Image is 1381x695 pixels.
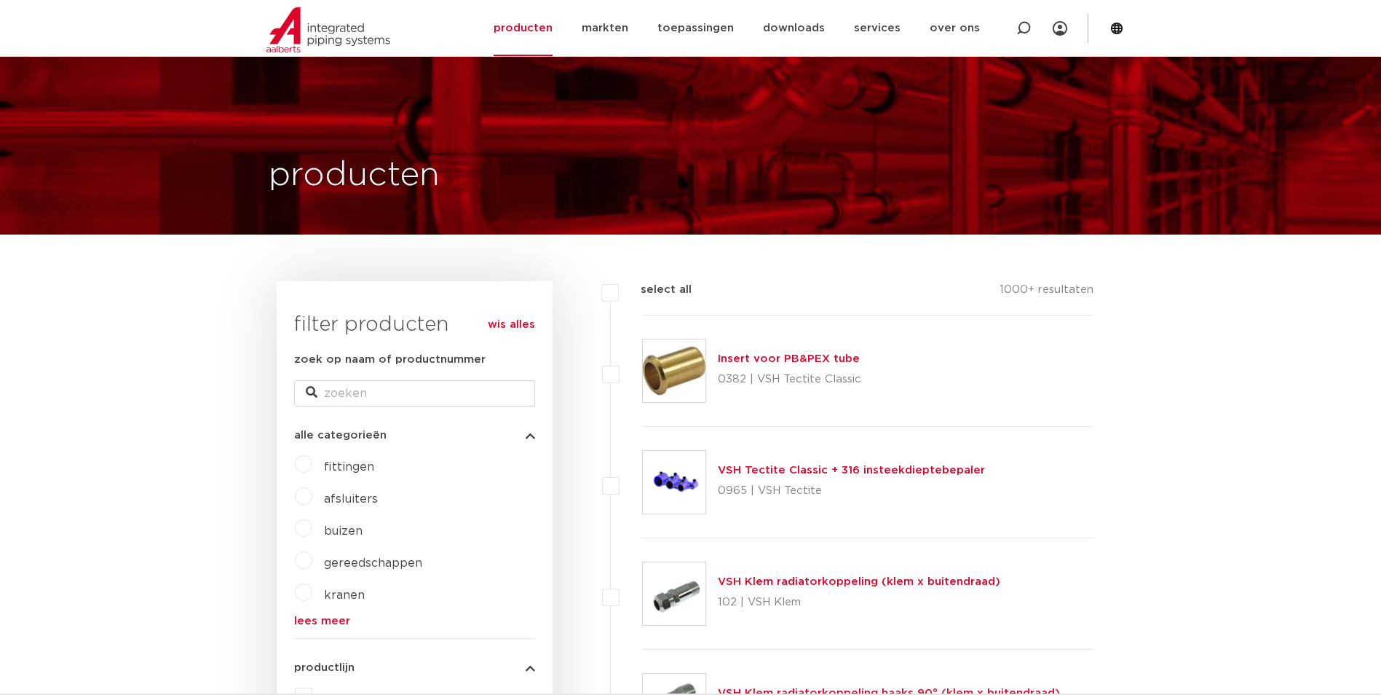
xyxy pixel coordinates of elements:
[718,591,1000,614] p: 102 | VSH Klem
[1000,281,1093,304] p: 1000+ resultaten
[294,662,535,673] button: productlijn
[294,380,535,407] input: zoeken
[294,430,387,441] span: alle categorieën
[718,576,1000,587] a: VSH Klem radiatorkoppeling (klem x buitendraad)
[324,589,365,601] a: kranen
[294,310,535,339] h3: filter producten
[294,351,486,369] label: zoek op naam of productnummer
[643,451,705,514] img: Thumbnail for VSH Tectite Classic + 316 insteekdieptebepaler
[269,152,440,199] h1: producten
[488,316,535,334] a: wis alles
[718,353,860,364] a: Insert voor PB&PEX tube
[619,281,692,299] label: select all
[294,430,535,441] button: alle categorieën
[643,339,705,402] img: Thumbnail for Insert voor PB&PEX tube
[1053,12,1067,44] div: my IPS
[294,616,535,627] a: lees meer
[643,562,705,625] img: Thumbnail for VSH Klem radiatorkoppeling (klem x buitendraad)
[718,465,985,476] a: VSH Tectite Classic + 316 insteekdieptebepaler
[324,557,422,569] a: gereedschappen
[718,479,985,503] p: 0965 | VSH Tectite
[324,461,374,473] a: fittingen
[718,368,861,391] p: 0382 | VSH Tectite Classic
[294,662,355,673] span: productlijn
[324,493,378,505] a: afsluiters
[324,525,363,537] a: buizen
